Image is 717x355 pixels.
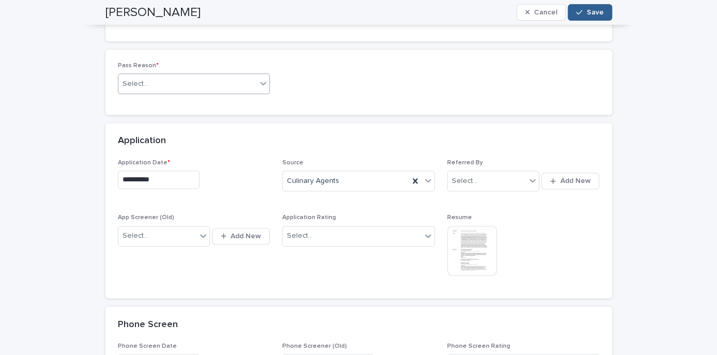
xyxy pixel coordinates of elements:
[123,230,148,241] div: Select...
[105,5,201,20] h2: [PERSON_NAME]
[587,9,604,16] span: Save
[287,230,313,241] div: Select...
[118,63,159,69] span: Pass Reason
[568,4,612,21] button: Save
[541,173,599,189] button: Add New
[516,4,566,21] button: Cancel
[282,214,336,221] span: Application Rating
[533,9,557,16] span: Cancel
[118,135,166,147] h2: Application
[118,343,177,349] span: Phone Screen Date
[118,319,178,330] h2: Phone Screen
[212,228,270,244] button: Add New
[447,160,483,166] span: Referred By
[282,160,303,166] span: Source
[118,214,174,221] span: App Screener (Old)
[231,233,261,240] span: Add New
[452,176,478,187] div: Select...
[447,214,472,221] span: Resume
[447,343,510,349] span: Phone Screen Rating
[560,177,590,184] span: Add New
[118,160,170,166] span: Application Date
[287,176,339,187] span: Culinary Agents
[123,79,148,89] div: Select...
[282,343,347,349] span: Phone Screener (Old)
